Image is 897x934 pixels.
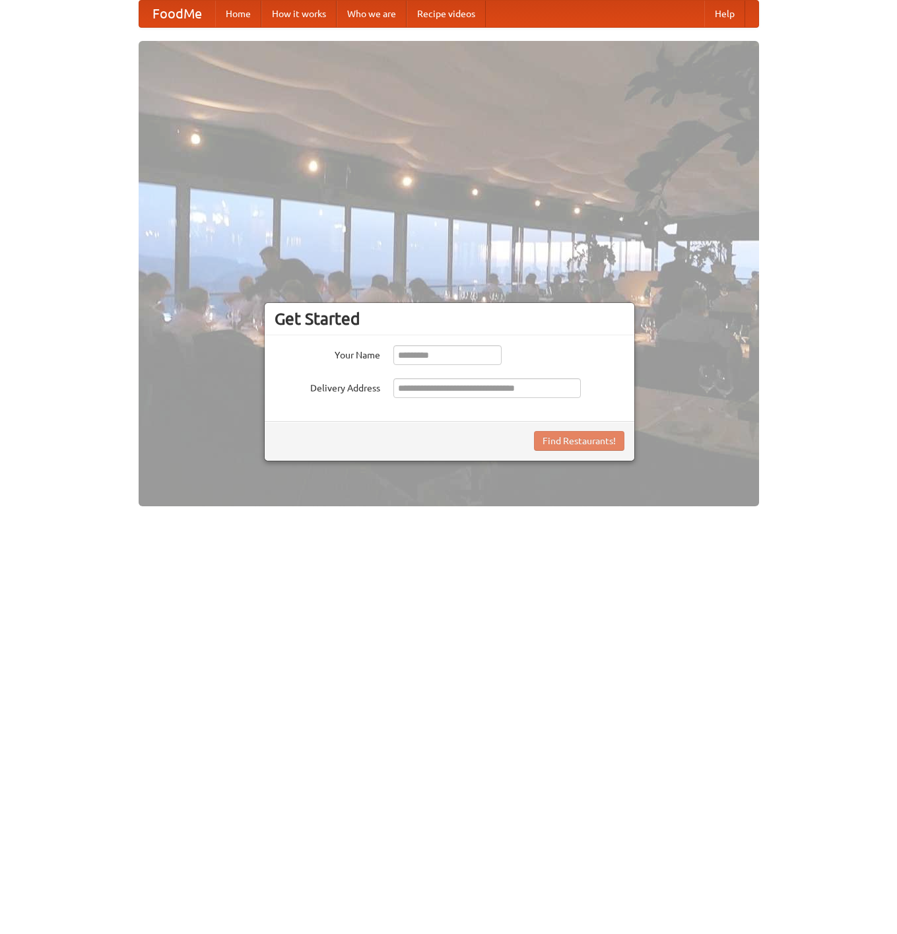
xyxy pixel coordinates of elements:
[139,1,215,27] a: FoodMe
[215,1,261,27] a: Home
[275,309,624,329] h3: Get Started
[534,431,624,451] button: Find Restaurants!
[275,345,380,362] label: Your Name
[261,1,337,27] a: How it works
[407,1,486,27] a: Recipe videos
[275,378,380,395] label: Delivery Address
[704,1,745,27] a: Help
[337,1,407,27] a: Who we are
